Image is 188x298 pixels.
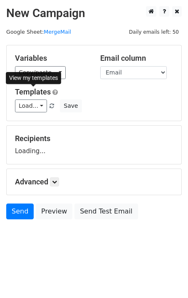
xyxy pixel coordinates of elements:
[15,99,47,112] a: Load...
[100,54,173,63] h5: Email column
[126,29,182,35] a: Daily emails left: 50
[15,177,173,186] h5: Advanced
[44,29,71,35] a: MergeMail
[6,204,34,219] a: Send
[15,134,173,156] div: Loading...
[60,99,82,112] button: Save
[15,66,66,79] a: Copy/paste...
[15,87,51,96] a: Templates
[15,54,88,63] h5: Variables
[6,72,61,84] div: View my templates
[36,204,72,219] a: Preview
[15,134,173,143] h5: Recipients
[126,27,182,37] span: Daily emails left: 50
[6,6,182,20] h2: New Campaign
[6,29,71,35] small: Google Sheet:
[74,204,138,219] a: Send Test Email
